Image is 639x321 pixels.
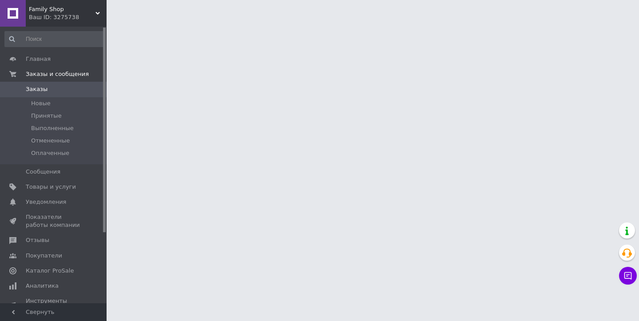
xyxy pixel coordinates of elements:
span: Принятые [31,112,62,120]
span: Family Shop [29,5,95,13]
span: Отзывы [26,236,49,244]
button: Чат с покупателем [619,267,637,285]
span: Сообщения [26,168,60,176]
span: Покупатели [26,252,62,260]
div: Ваш ID: 3275738 [29,13,107,21]
span: Главная [26,55,51,63]
span: Оплаченные [31,149,69,157]
span: Новые [31,99,51,107]
span: Отмененные [31,137,70,145]
span: Заказы и сообщения [26,70,89,78]
span: Инструменты вебмастера и SEO [26,297,82,313]
span: Аналитика [26,282,59,290]
span: Каталог ProSale [26,267,74,275]
span: Показатели работы компании [26,213,82,229]
input: Поиск [4,31,105,47]
span: Заказы [26,85,48,93]
span: Товары и услуги [26,183,76,191]
span: Уведомления [26,198,66,206]
span: Выполненные [31,124,74,132]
